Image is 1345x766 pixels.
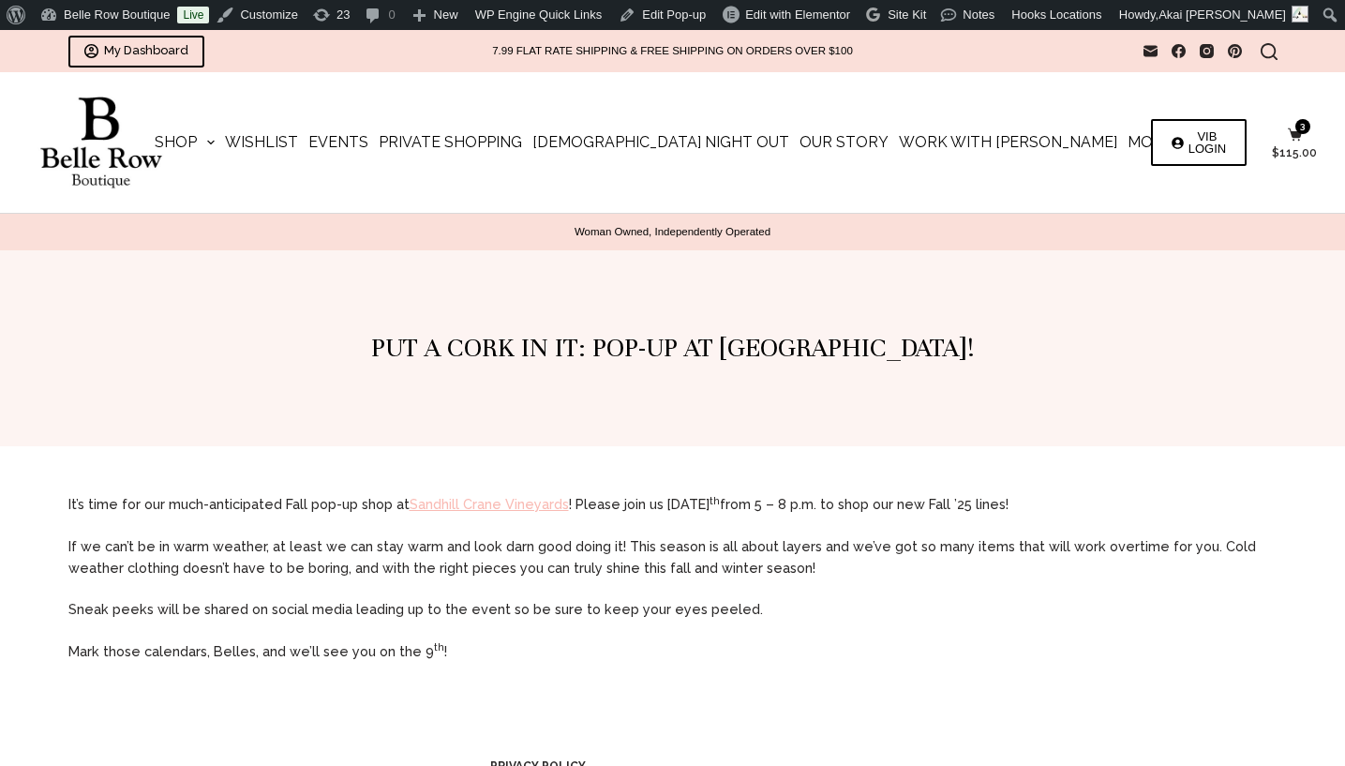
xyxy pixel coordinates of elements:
a: More [1123,72,1196,213]
bdi: 115.00 [1272,146,1317,159]
button: Search [1261,43,1278,60]
a: Sandhill Crane Vineyards [410,496,569,512]
p: 7.99 FLAT RATE SHIPPING & FREE SHIPPING ON ORDERS OVER $100 [492,44,853,58]
a: VIB LOGIN [1151,119,1247,166]
span: Site Kit [888,8,926,22]
a: Pinterest [1228,44,1242,58]
p: Woman Owned, Independently Operated [37,225,1308,239]
a: [DEMOGRAPHIC_DATA] Night Out [528,72,795,213]
a: Wishlist [220,72,304,213]
span: Edit with Elementor [745,8,850,22]
sup: th [710,495,720,507]
a: Our Story [795,72,894,213]
span: VIB LOGIN [1188,130,1226,155]
p: It’s time for our much-anticipated Fall pop-up shop at ! Please join us [DATE] from 5 – 8 p.m. to... [68,493,1278,515]
a: Facebook [1172,44,1186,58]
nav: Main Navigation [149,72,1195,213]
h1: Put a Cork in It: Pop-up at Sandhill Crane Vineyards! [321,327,1024,369]
a: Private Shopping [374,72,528,213]
p: Sneak peeks will be shared on social media leading up to the event so be sure to keep your eyes p... [68,598,1278,620]
p: Mark those calendars, Belles, and we’ll see you on the 9 ! [68,640,1278,662]
span: Akai [PERSON_NAME] [1158,8,1286,22]
a: Shop [149,72,219,213]
a: My Dashboard [68,36,205,68]
p: If we can’t be in warm weather, at least we can stay warm and look darn good doing it! This seaso... [68,535,1278,578]
sup: th [434,641,444,653]
span: 3 [1295,119,1310,134]
a: Work with [PERSON_NAME] [894,72,1123,213]
span: $ [1272,146,1279,159]
a: Events [304,72,374,213]
img: Belle Row Boutique [28,97,173,189]
a: $115.00 [1272,128,1317,158]
a: Instagram [1200,44,1214,58]
a: Email [1143,44,1158,58]
a: Live [177,7,209,23]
